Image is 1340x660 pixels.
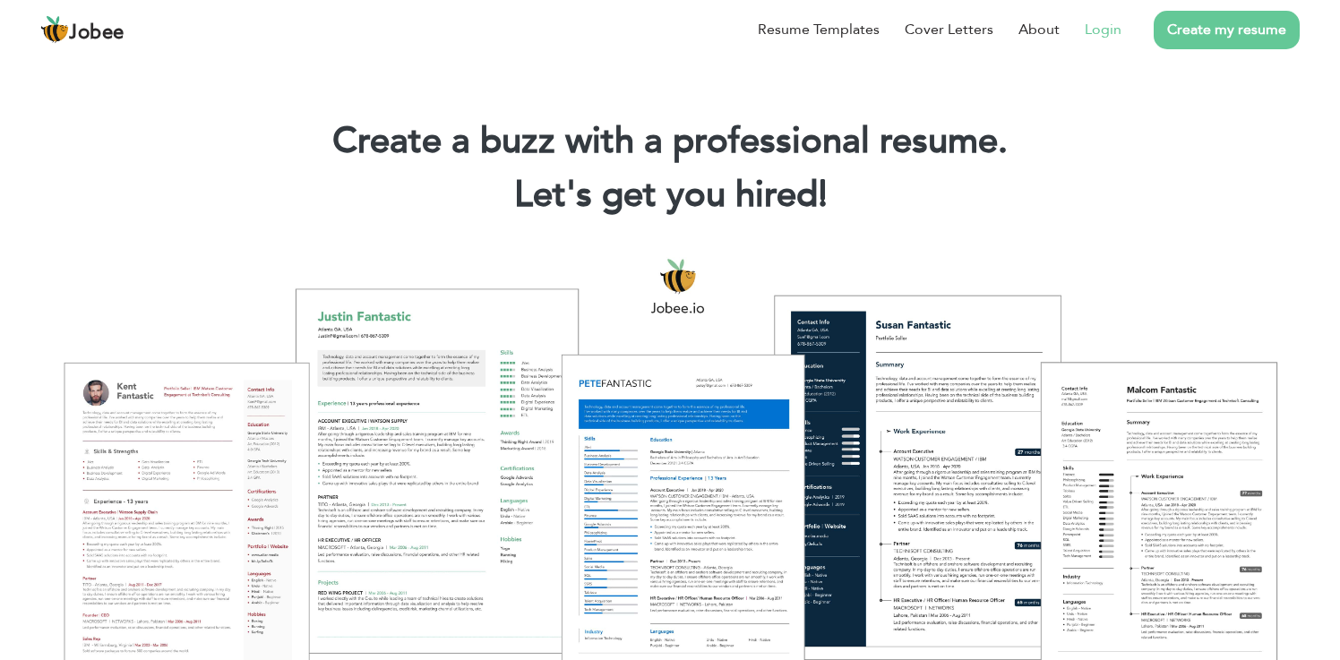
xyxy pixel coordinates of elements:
[819,170,827,219] span: |
[1085,19,1121,40] a: Login
[905,19,993,40] a: Cover Letters
[27,172,1313,219] h2: Let's
[69,23,125,43] span: Jobee
[40,15,125,44] a: Jobee
[1154,11,1300,49] a: Create my resume
[40,15,69,44] img: jobee.io
[1018,19,1060,40] a: About
[758,19,880,40] a: Resume Templates
[602,170,828,219] span: get you hired!
[27,118,1313,165] h1: Create a buzz with a professional resume.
